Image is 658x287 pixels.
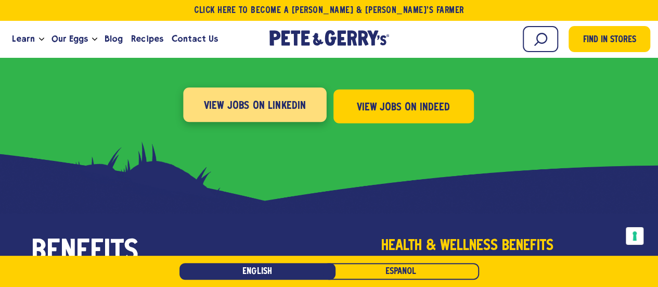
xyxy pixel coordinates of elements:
[381,239,553,253] strong: HEALTH & WELLNESS BENEFITS
[172,32,218,45] span: Contact Us
[583,33,636,47] span: Find in Stores
[333,90,474,123] a: View Jobs on Indeed
[47,25,92,53] a: Our Eggs
[51,32,88,45] span: Our Eggs
[39,38,44,41] button: Open the dropdown menu for Learn
[100,25,127,53] a: Blog
[323,263,479,280] a: Español
[105,32,123,45] span: Blog
[127,25,167,53] a: Recipes
[203,98,306,115] span: View Jobs on LinkedIn
[131,32,163,45] span: Recipes
[626,227,643,245] button: Your consent preferences for tracking technologies
[569,26,650,52] a: Find in Stores
[167,25,222,53] a: Contact Us
[92,38,97,41] button: Open the dropdown menu for Our Eggs
[523,26,558,52] input: Search
[357,99,450,116] span: View Jobs on Indeed
[31,237,138,268] span: Benefits
[12,32,35,45] span: Learn
[179,263,336,280] a: English
[183,88,326,122] a: View Jobs on LinkedIn
[8,25,39,53] a: Learn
